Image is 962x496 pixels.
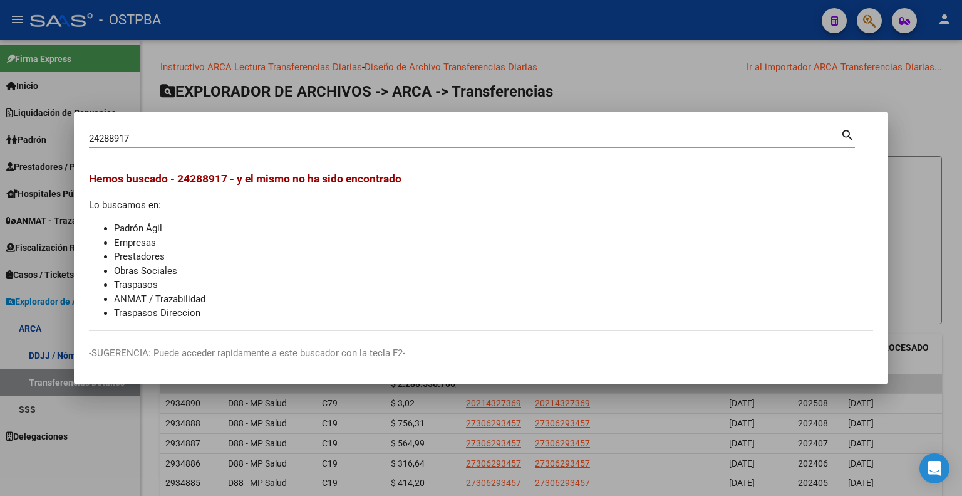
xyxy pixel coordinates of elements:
[114,278,873,292] li: Traspasos
[89,346,873,361] p: -SUGERENCIA: Puede acceder rapidamente a este buscador con la tecla F2-
[840,127,855,142] mat-icon: search
[114,236,873,250] li: Empresas
[114,306,873,320] li: Traspasos Direccion
[114,221,873,236] li: Padrón Ágil
[89,172,401,185] span: Hemos buscado - 24288917 - y el mismo no ha sido encontrado
[89,171,873,320] div: Lo buscamos en:
[919,453,949,483] div: Open Intercom Messenger
[114,292,873,307] li: ANMAT / Trazabilidad
[114,264,873,278] li: Obras Sociales
[114,250,873,264] li: Prestadores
